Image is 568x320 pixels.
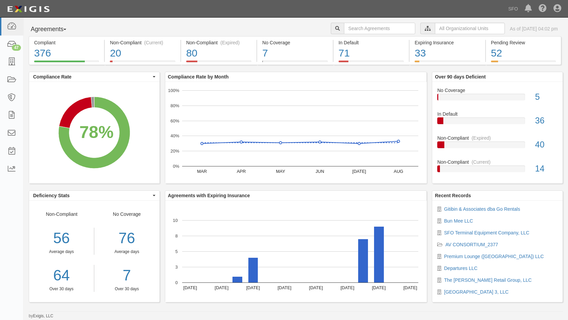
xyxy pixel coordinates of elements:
text: 20% [170,148,179,154]
div: 47 [12,45,21,51]
text: APR [237,169,246,174]
a: 7 [99,265,154,286]
text: [DATE] [340,285,354,290]
div: (Expired) [472,135,491,141]
button: Deficiency Stats [29,191,159,200]
text: 10 [173,218,177,223]
text: MAR [197,169,207,174]
div: Non-Compliant [432,159,563,165]
a: No Coverage7 [257,61,332,66]
text: [DATE] [277,285,291,290]
div: Pending Review [491,39,556,46]
div: 56 [29,228,94,249]
a: Non-Compliant(Current)14 [437,159,558,178]
div: 40 [530,139,563,151]
div: (Current) [144,39,163,46]
a: Exigis, LLC [33,314,53,318]
a: In Default71 [334,61,409,66]
button: Compliance Rate [29,72,159,82]
div: Average days [29,249,94,255]
text: AUG [394,169,403,174]
small: by [29,313,53,319]
div: 5 [530,91,563,103]
text: 100% [168,88,179,93]
a: Gitibin & Associates dba Go Rentals [444,206,520,212]
text: [DATE] [246,285,260,290]
div: As of [DATE] 04:02 pm [510,25,558,32]
a: In Default36 [437,111,558,135]
div: 76 [99,228,154,249]
div: 78% [79,120,114,144]
button: Agreements [29,23,79,36]
b: Agreements with Expiring Insurance [168,193,250,198]
div: Over 30 days [29,286,94,292]
a: 64 [29,265,94,286]
text: 5 [175,249,178,254]
div: 36 [530,115,563,127]
text: JUN [316,169,324,174]
div: (Expired) [220,39,240,46]
a: Pending Review52 [486,61,561,66]
div: Average days [99,249,154,255]
div: 33 [415,46,480,61]
div: (Current) [472,159,491,165]
b: Compliance Rate by Month [168,74,229,79]
div: Expiring Insurance [415,39,480,46]
text: MAY [276,169,285,174]
div: Compliant [34,39,99,46]
text: 0 [175,280,178,285]
a: Expiring Insurance33 [410,61,485,66]
div: 376 [34,46,99,61]
a: Non-Compliant(Current)20 [105,61,180,66]
a: Compliant376 [29,61,104,66]
a: AV CONSORTIUM_2377 [445,242,498,247]
span: Compliance Rate [33,73,151,80]
text: 40% [170,133,179,138]
a: Premium Lounge ([GEOGRAPHIC_DATA]) LLC [444,254,544,259]
div: In Default [432,111,563,117]
svg: A chart. [165,82,427,183]
div: No Coverage [94,211,159,292]
a: Non-Compliant(Expired)40 [437,135,558,159]
a: The [PERSON_NAME] Retail Group, LLC [444,277,532,283]
svg: A chart. [29,82,159,183]
text: 80% [170,103,179,108]
div: Non-Compliant [432,135,563,141]
div: 52 [491,46,556,61]
div: Non-Compliant (Current) [110,39,175,46]
div: No Coverage [432,87,563,94]
input: All Organizational Units [435,23,505,34]
div: 20 [110,46,175,61]
a: No Coverage5 [437,87,558,111]
text: [DATE] [183,285,197,290]
text: 0% [173,164,179,169]
a: SFO [505,2,521,16]
div: Over 30 days [99,286,154,292]
a: SFO Terminal Equipment Company, LLC [444,230,529,235]
text: 8 [175,233,178,238]
a: Departures LLC [444,266,477,271]
a: Bun Mee LLC [444,218,473,224]
div: In Default [339,39,404,46]
input: Search Agreements [344,23,415,34]
div: Non-Compliant [29,211,94,292]
svg: A chart. [165,201,427,302]
b: Over 90 days Deficient [435,74,486,79]
b: Recent Records [435,193,471,198]
text: 60% [170,118,179,123]
text: 3 [175,265,178,270]
text: [DATE] [372,285,386,290]
text: [DATE] [309,285,323,290]
text: [DATE] [215,285,228,290]
text: [DATE] [403,285,417,290]
span: Deficiency Stats [33,192,151,199]
div: 80 [186,46,251,61]
div: Non-Compliant (Expired) [186,39,251,46]
img: logo-5460c22ac91f19d4615b14bd174203de0afe785f0fc80cf4dbbc73dc1793850b.png [5,3,52,15]
div: 7 [262,46,327,61]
